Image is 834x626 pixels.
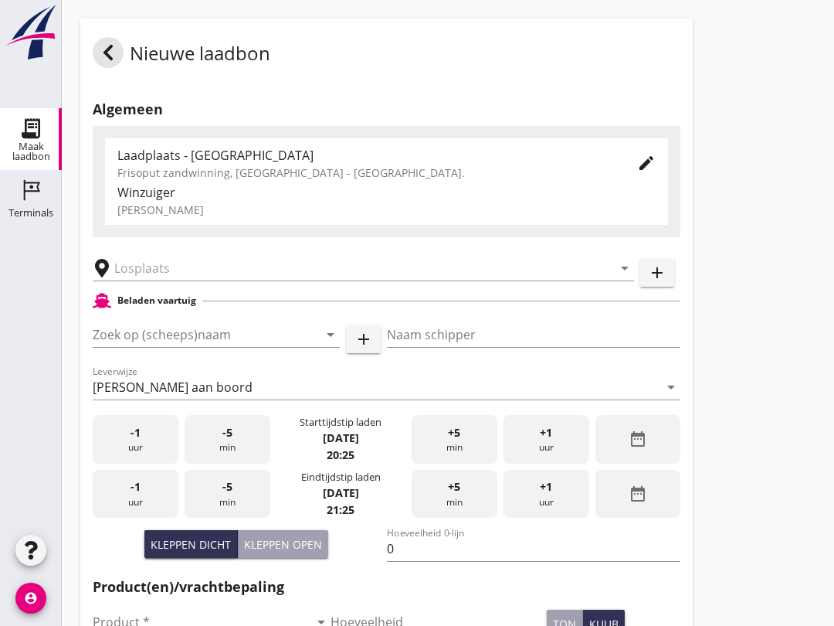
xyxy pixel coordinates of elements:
div: Terminals [8,208,53,218]
div: Eindtijdstip laden [301,470,381,485]
div: Starttijdstip laden [300,415,381,430]
span: +5 [448,478,460,495]
i: arrow_drop_down [615,259,634,277]
div: Nieuwe laadbon [93,37,270,74]
strong: [DATE] [323,485,359,500]
h2: Algemeen [93,99,680,120]
div: min [412,470,497,519]
div: uur [503,470,589,519]
input: Naam schipper [387,322,681,347]
span: +1 [540,478,552,495]
div: min [185,470,270,519]
input: Zoek op (scheeps)naam [93,322,297,347]
div: [PERSON_NAME] aan boord [93,380,253,394]
div: Winzuiger [117,183,656,202]
div: uur [503,415,589,464]
i: add [354,330,373,349]
div: uur [93,470,178,519]
i: edit [637,154,656,172]
div: min [412,415,497,464]
div: min [185,415,270,464]
button: Kleppen dicht [144,530,238,558]
div: Kleppen dicht [151,536,231,553]
strong: 20:25 [327,447,354,462]
i: account_circle [15,583,46,614]
div: Kleppen open [244,536,322,553]
span: +1 [540,424,552,441]
div: [PERSON_NAME] [117,202,656,218]
input: Losplaats [114,256,591,281]
h2: Beladen vaartuig [117,294,196,308]
h2: Product(en)/vrachtbepaling [93,577,680,597]
div: uur [93,415,178,464]
i: arrow_drop_down [321,325,340,344]
i: date_range [629,485,647,503]
span: +5 [448,424,460,441]
div: Frisoput zandwinning, [GEOGRAPHIC_DATA] - [GEOGRAPHIC_DATA]. [117,165,612,181]
img: logo-small.a267ee39.svg [3,4,59,61]
strong: 21:25 [327,502,354,517]
strong: [DATE] [323,430,359,445]
i: add [648,264,666,282]
input: Hoeveelheid 0-lijn [387,536,681,561]
i: date_range [629,430,647,448]
span: -1 [131,424,141,441]
button: Kleppen open [238,530,328,558]
span: -5 [222,424,232,441]
span: -5 [222,478,232,495]
span: -1 [131,478,141,495]
div: Laadplaats - [GEOGRAPHIC_DATA] [117,146,612,165]
i: arrow_drop_down [662,378,680,396]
